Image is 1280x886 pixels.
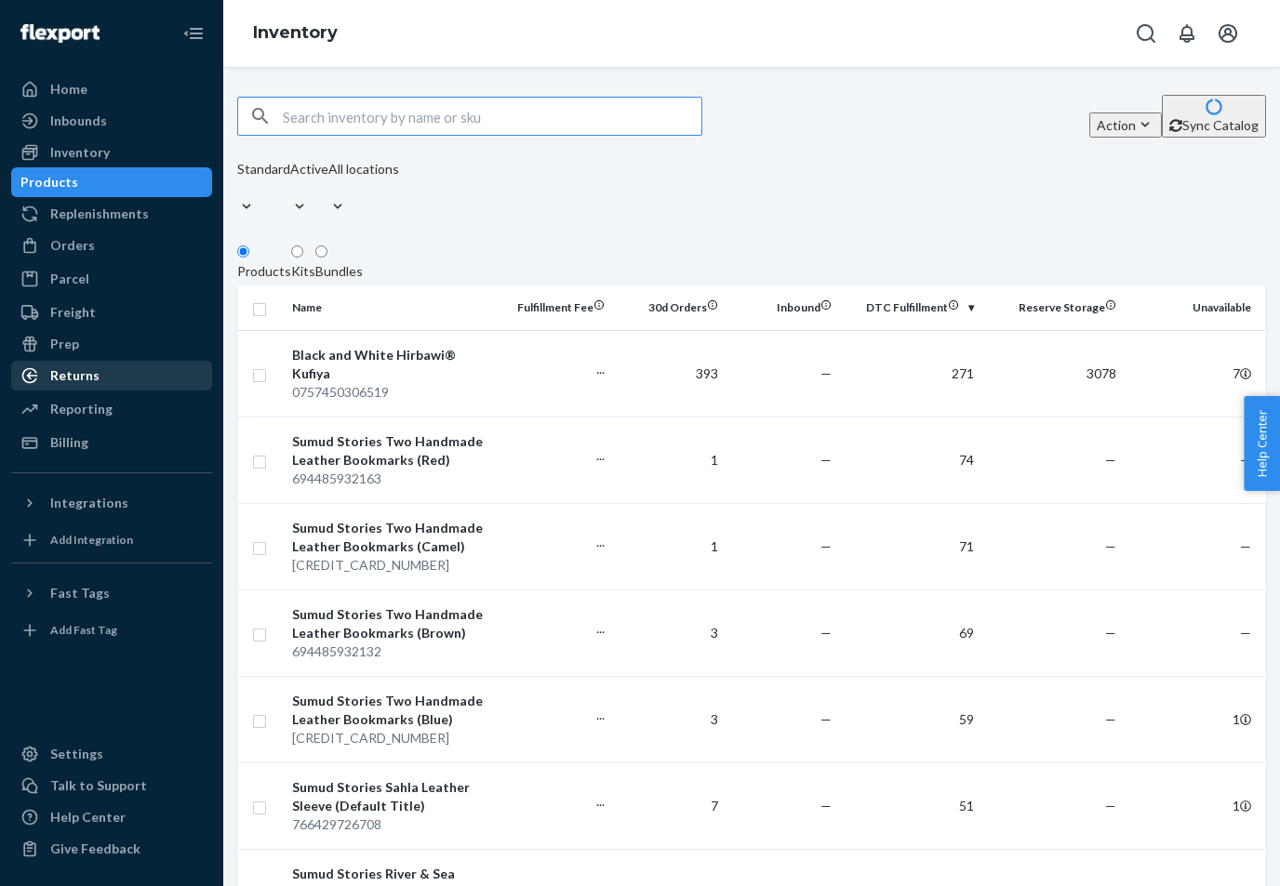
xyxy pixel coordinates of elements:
span: — [820,365,832,381]
p: ... [505,792,604,811]
input: Active [290,179,292,197]
td: 51 [839,762,981,849]
button: Sync Catalog [1162,95,1266,138]
a: Orders [11,231,212,260]
span: — [1105,798,1116,813]
td: 1 [1124,676,1266,762]
img: Flexport logo [20,24,100,43]
div: Active [290,160,328,179]
button: Fast Tags [11,578,212,608]
span: — [1105,452,1116,468]
input: Products [237,245,249,258]
div: 694485932163 [292,469,490,488]
span: — [1105,538,1116,554]
div: Replenishments [50,205,149,223]
a: Parcel [11,264,212,294]
td: 1 [1124,762,1266,849]
input: Search inventory by name or sku [283,98,701,135]
div: Settings [50,745,103,763]
span: — [820,538,832,554]
div: Home [50,80,87,99]
td: 1 [612,503,726,589]
a: Billing [11,428,212,457]
input: All locations [328,179,330,197]
div: Kits [291,262,315,281]
div: Black and White Hirbawi® Kufiya [292,346,490,383]
div: Inbounds [50,112,107,130]
a: Prep [11,329,212,359]
td: 7 [612,762,726,849]
a: Replenishments [11,199,212,229]
div: 0757450306519 [292,383,490,402]
a: Add Integration [11,525,212,555]
button: Close Navigation [175,15,212,52]
div: Freight [50,303,96,322]
td: 1 [612,417,726,503]
p: ... [505,619,604,638]
div: Action [1097,115,1154,135]
p: ... [505,446,604,465]
div: Give Feedback [50,840,140,858]
td: 3078 [981,330,1124,417]
input: Kits [291,245,303,258]
a: Inventory [11,138,212,167]
th: Fulfillment Fee [498,285,611,330]
button: Help Center [1244,396,1280,491]
div: 694485932132 [292,642,490,661]
td: 393 [612,330,726,417]
div: Sumud Stories Two Handmade Leather Bookmarks (Brown) [292,605,490,642]
th: Inbound [726,285,839,330]
span: — [1105,711,1116,727]
a: Inbounds [11,106,212,136]
button: Open notifications [1168,15,1206,52]
div: Bundles [315,262,363,281]
div: All locations [328,160,399,179]
th: DTC Fulfillment [839,285,981,330]
div: Prep [50,335,79,353]
div: Fast Tags [50,584,110,602]
td: 59 [839,676,981,762]
div: Inventory [50,143,110,162]
div: [CREDIT_CARD_NUMBER] [292,556,490,575]
td: 3 [612,676,726,762]
a: Help Center [11,802,212,832]
div: Talk to Support [50,776,147,795]
div: Billing [50,433,88,452]
div: 766429726708 [292,815,490,834]
button: Give Feedback [11,834,212,864]
p: ... [505,533,604,551]
div: Sumud Stories Two Handmade Leather Bookmarks (Blue) [292,692,490,729]
div: Reporting [50,400,113,418]
button: Open account menu [1209,15,1247,52]
div: Sumud Stories Two Handmade Leather Bookmarks (Red) [292,432,490,469]
th: 30d Orders [612,285,726,330]
div: Parcel [50,270,89,288]
div: Help Center [50,808,126,826]
input: Bundles [315,245,327,258]
td: 7 [1124,330,1266,417]
span: — [1240,452,1251,468]
td: 3 [612,589,726,676]
a: Inventory [253,22,338,43]
a: Products [11,167,212,197]
p: ... [505,706,604,724]
th: Reserve Storage [981,285,1124,330]
a: Freight [11,298,212,327]
a: Settings [11,739,212,769]
a: Talk to Support [11,771,212,800]
th: Name [285,285,498,330]
span: — [1105,625,1116,641]
td: 74 [839,417,981,503]
div: Standard [237,160,290,179]
span: — [820,798,832,813]
input: Standard [237,179,239,197]
td: 69 [839,589,981,676]
div: Products [20,173,78,192]
button: Action [1089,112,1162,138]
span: — [1240,625,1251,641]
div: Sumud Stories Sahla Leather Sleeve (Default Title) [292,778,490,815]
a: Reporting [11,394,212,424]
button: Integrations [11,488,212,518]
span: — [820,452,832,468]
